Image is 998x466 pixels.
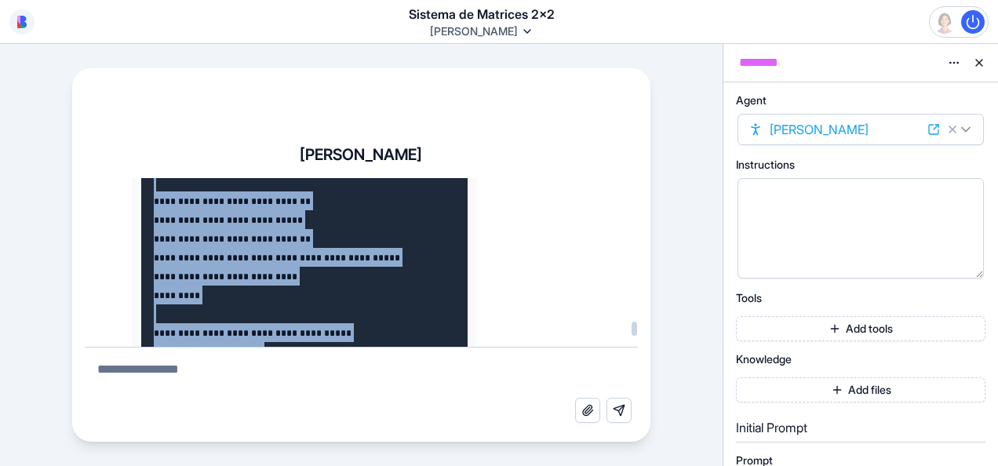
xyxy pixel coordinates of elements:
span: Agent [736,95,767,106]
h4: [PERSON_NAME] [300,144,422,166]
span: Instructions [736,159,795,170]
button: Add files [736,377,985,402]
span: Knowledge [736,354,792,365]
h5: Initial Prompt [736,418,985,437]
h1: Sistema de Matrices 2x2 [409,5,555,24]
img: logo [17,16,27,28]
span: [PERSON_NAME] [430,24,518,39]
span: Tools [736,293,762,304]
button: Add tools [736,316,985,341]
span: Prompt [736,455,773,466]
